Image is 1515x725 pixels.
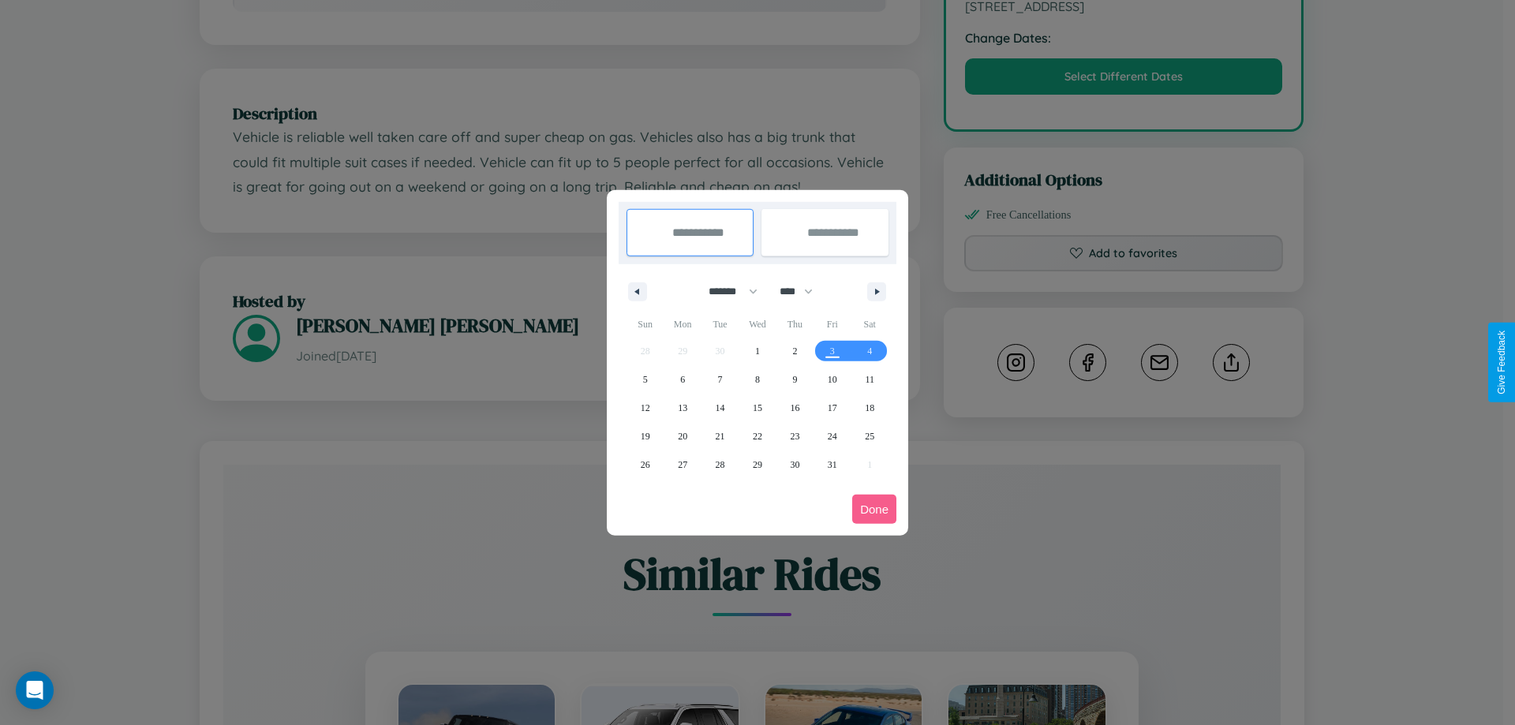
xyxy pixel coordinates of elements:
button: 31 [814,450,851,479]
span: 18 [865,394,874,422]
button: 6 [664,365,701,394]
button: 10 [814,365,851,394]
span: 3 [830,337,835,365]
span: 14 [716,394,725,422]
span: 22 [753,422,762,450]
span: 16 [790,394,799,422]
button: 13 [664,394,701,422]
button: 29 [739,450,776,479]
span: 12 [641,394,650,422]
span: 20 [678,422,687,450]
span: 5 [643,365,648,394]
button: 30 [776,450,814,479]
button: 1 [739,337,776,365]
button: 4 [851,337,888,365]
span: 17 [828,394,837,422]
span: 30 [790,450,799,479]
button: 9 [776,365,814,394]
span: 10 [828,365,837,394]
span: 2 [792,337,797,365]
button: 17 [814,394,851,422]
button: 19 [627,422,664,450]
span: Fri [814,312,851,337]
span: 1 [755,337,760,365]
button: 12 [627,394,664,422]
span: 4 [867,337,872,365]
button: 18 [851,394,888,422]
button: 3 [814,337,851,365]
button: 26 [627,450,664,479]
button: 5 [627,365,664,394]
div: Give Feedback [1496,331,1507,394]
button: 15 [739,394,776,422]
span: 31 [828,450,837,479]
div: Open Intercom Messenger [16,671,54,709]
span: Thu [776,312,814,337]
span: 23 [790,422,799,450]
span: 27 [678,450,687,479]
button: 21 [701,422,739,450]
span: Mon [664,312,701,337]
button: 8 [739,365,776,394]
span: Wed [739,312,776,337]
span: 13 [678,394,687,422]
span: 15 [753,394,762,422]
span: 8 [755,365,760,394]
span: 19 [641,422,650,450]
button: 2 [776,337,814,365]
span: 25 [865,422,874,450]
span: 11 [865,365,874,394]
button: 16 [776,394,814,422]
button: 28 [701,450,739,479]
button: Done [852,495,896,524]
button: 27 [664,450,701,479]
span: Sat [851,312,888,337]
span: 6 [680,365,685,394]
span: 9 [792,365,797,394]
span: Sun [627,312,664,337]
span: 7 [718,365,723,394]
span: Tue [701,312,739,337]
button: 23 [776,422,814,450]
button: 24 [814,422,851,450]
button: 11 [851,365,888,394]
button: 7 [701,365,739,394]
span: 21 [716,422,725,450]
button: 25 [851,422,888,450]
span: 24 [828,422,837,450]
button: 20 [664,422,701,450]
span: 29 [753,450,762,479]
span: 26 [641,450,650,479]
span: 28 [716,450,725,479]
button: 22 [739,422,776,450]
button: 14 [701,394,739,422]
